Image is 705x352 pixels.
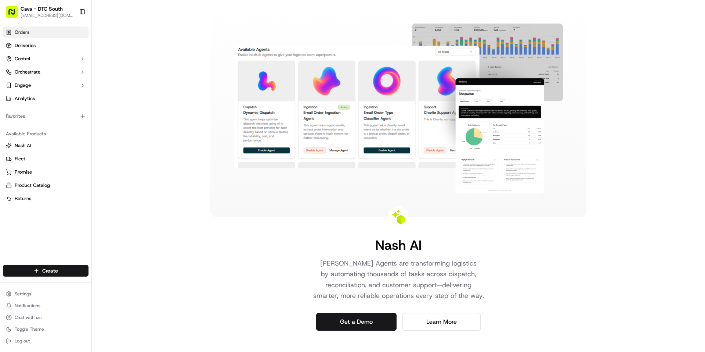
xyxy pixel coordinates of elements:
img: 1736555255976-a54dd68f-1ca7-489b-9aae-adbdc363a1c4 [15,114,21,120]
p: [PERSON_NAME] Agents are transforming logistics by automating thousands of tasks across dispatch,... [304,258,492,301]
a: Returns [6,195,86,202]
button: Settings [3,289,88,299]
button: Nash AI [3,140,88,152]
span: Orders [15,29,29,36]
span: Create [42,267,58,274]
button: Control [3,53,88,65]
button: Orchestrate [3,66,88,78]
span: Returns [15,195,31,202]
p: Welcome 👋 [7,29,134,41]
img: Landing Page Image [234,24,563,193]
span: Pylon [73,182,89,188]
img: DTC South [7,127,19,139]
span: Nash AI [15,142,31,149]
span: • [61,114,64,120]
a: 📗Knowledge Base [4,161,59,175]
div: Start new chat [33,70,120,78]
a: Deliveries [3,40,88,51]
button: Product Catalog [3,179,88,191]
button: Notifications [3,301,88,311]
span: [DATE] [51,134,66,140]
button: Log out [3,336,88,346]
button: Create [3,265,88,277]
a: Get a Demo [316,313,397,331]
div: Past conversations [7,96,49,102]
span: Fleet [15,156,25,162]
span: Log out [15,338,30,344]
span: Toggle Theme [15,326,44,332]
button: See all [114,94,134,103]
div: Available Products [3,128,88,140]
h1: Nash AI [375,238,422,252]
span: Promise [15,169,32,175]
span: Deliveries [15,42,36,49]
button: Toggle Theme [3,324,88,334]
span: [DATE] [65,114,80,120]
span: Notifications [15,303,40,309]
a: Promise [6,169,86,175]
button: Chat with us! [3,312,88,323]
span: API Documentation [69,164,118,172]
a: Learn More [402,313,481,331]
span: Product Catalog [15,182,50,189]
button: Promise [3,166,88,178]
button: Engage [3,79,88,91]
button: Start new chat [125,72,134,81]
img: Landing Page Icon [391,210,406,224]
span: Engage [15,82,31,89]
a: Powered byPylon [52,182,89,188]
a: Product Catalog [6,182,86,189]
a: Analytics [3,93,88,104]
input: Got a question? Start typing here... [19,47,132,55]
div: We're available if you need us! [33,78,101,83]
a: Nash AI [6,142,86,149]
button: Returns [3,193,88,205]
span: DTC South [23,134,46,140]
div: 📗 [7,165,13,171]
span: Orchestrate [15,69,40,75]
a: 💻API Documentation [59,161,121,175]
img: 1736555255976-a54dd68f-1ca7-489b-9aae-adbdc363a1c4 [7,70,21,83]
button: Fleet [3,153,88,165]
span: • [47,134,50,140]
a: Orders [3,26,88,38]
img: 8571987876998_91fb9ceb93ad5c398215_72.jpg [15,70,29,83]
a: Fleet [6,156,86,162]
div: 💻 [62,165,68,171]
span: Knowledge Base [15,164,56,172]
span: Analytics [15,95,35,102]
button: Cava - DTC South [21,5,63,13]
img: Nash [7,7,22,22]
span: Chat with us! [15,314,41,320]
span: Settings [15,291,31,297]
button: Cava - DTC South[EMAIL_ADDRESS][DOMAIN_NAME] [3,3,76,21]
button: [EMAIL_ADDRESS][DOMAIN_NAME] [21,13,73,18]
div: Favorites [3,110,88,122]
span: [PERSON_NAME] [23,114,59,120]
span: Control [15,56,30,62]
img: Liam S. [7,107,19,119]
